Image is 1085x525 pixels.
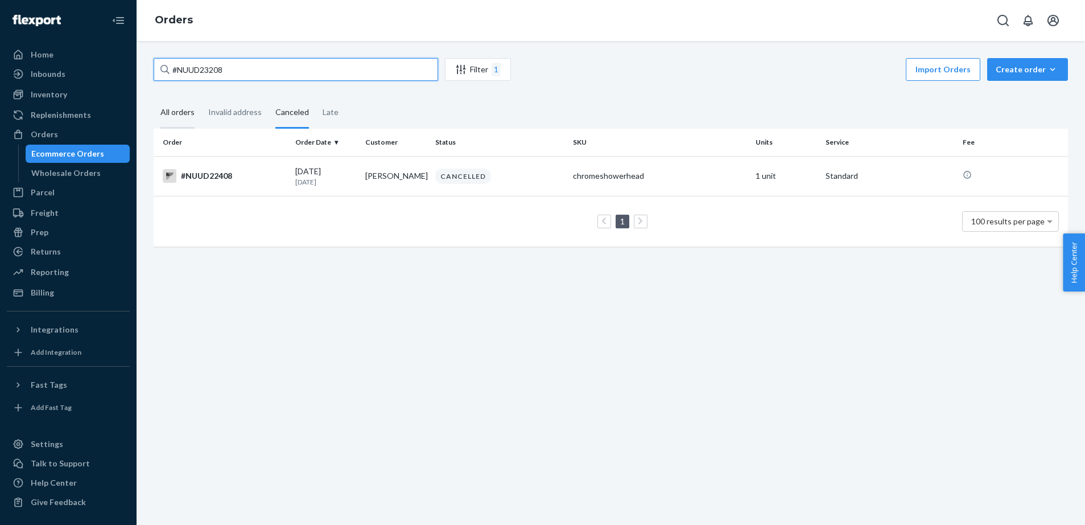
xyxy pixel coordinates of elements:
div: Customer [365,137,426,147]
a: Home [7,46,130,64]
button: Create order [987,58,1068,81]
th: Units [751,129,821,156]
th: Order [154,129,291,156]
div: Add Integration [31,347,81,357]
input: Search orders [154,58,438,81]
th: SKU [568,129,751,156]
div: Add Fast Tag [31,403,72,412]
div: #NUUD22408 [163,169,286,183]
a: Page 1 is your current page [618,216,627,226]
div: Reporting [31,266,69,278]
div: Give Feedback [31,497,86,508]
button: Filter [445,58,511,81]
div: Freight [31,207,59,219]
a: Orders [155,14,193,26]
p: [DATE] [295,177,356,187]
div: Replenishments [31,109,91,121]
a: Freight [7,204,130,222]
div: Orders [31,129,58,140]
a: Returns [7,243,130,261]
div: Inventory [31,89,67,100]
a: Inventory [7,85,130,104]
div: Settings [31,438,63,450]
a: Help Center [7,474,130,492]
div: Ecommerce Orders [31,148,104,159]
a: Add Fast Tag [7,399,130,417]
a: Wholesale Orders [26,164,130,182]
div: Returns [31,246,61,257]
p: Standard [826,170,954,182]
div: Home [31,49,53,60]
th: Status [431,129,568,156]
button: Help Center [1063,233,1085,292]
img: Flexport logo [13,15,61,26]
td: [PERSON_NAME] [361,156,431,196]
a: Orders [7,125,130,143]
div: Invalid address [208,97,262,127]
button: Import Orders [906,58,980,81]
th: Fee [958,129,1068,156]
th: Order Date [291,129,361,156]
td: 1 unit [751,156,821,196]
a: Prep [7,223,130,241]
div: Parcel [31,187,55,198]
a: Billing [7,284,130,302]
div: [DATE] [295,166,356,187]
div: All orders [160,97,195,129]
div: Filter [445,63,510,76]
a: Parcel [7,183,130,202]
a: Add Integration [7,343,130,362]
a: Reporting [7,263,130,281]
div: Prep [31,227,48,238]
button: Fast Tags [7,376,130,394]
div: Integrations [31,324,79,335]
div: 1 [492,63,501,76]
div: CANCELLED [435,169,491,184]
span: 100 results per page [971,216,1045,226]
button: Open account menu [1042,9,1065,32]
button: Close Navigation [107,9,130,32]
a: Settings [7,435,130,453]
div: Inbounds [31,68,65,80]
a: Inbounds [7,65,130,83]
button: Integrations [7,321,130,339]
button: Open Search Box [992,9,1014,32]
th: Service [821,129,958,156]
div: Create order [996,64,1059,75]
div: chromeshowerhead [573,170,746,182]
a: Ecommerce Orders [26,145,130,163]
a: Talk to Support [7,454,130,473]
div: Talk to Support [31,458,90,469]
div: Help Center [31,477,77,489]
div: Canceled [275,97,309,129]
div: Wholesale Orders [31,167,101,179]
button: Open notifications [1017,9,1039,32]
div: Fast Tags [31,379,67,391]
div: Billing [31,287,54,298]
ol: breadcrumbs [146,4,202,37]
button: Give Feedback [7,493,130,511]
div: Late [323,97,339,127]
a: Replenishments [7,106,130,124]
